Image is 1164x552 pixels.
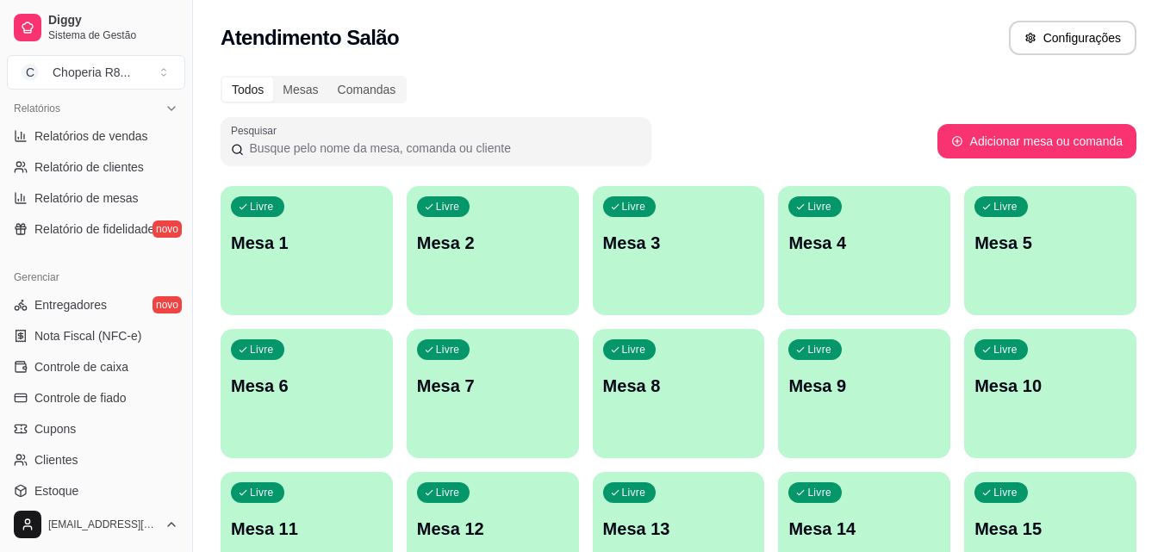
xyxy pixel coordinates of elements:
[7,122,185,150] a: Relatórios de vendas
[48,28,178,42] span: Sistema de Gestão
[7,384,185,412] a: Controle de fiado
[993,486,1018,499] p: Livre
[964,186,1136,315] button: LivreMesa 5
[788,374,940,398] p: Mesa 9
[22,64,39,81] span: C
[250,343,274,357] p: Livre
[221,329,393,458] button: LivreMesa 6
[231,123,283,138] label: Pesquisar
[34,220,154,238] span: Relatório de fidelidade
[231,517,383,541] p: Mesa 11
[34,358,128,375] span: Controle de caixa
[34,327,141,344] span: Nota Fiscal (NFC-e)
[778,186,950,315] button: LivreMesa 4
[407,329,579,458] button: LivreMesa 7
[974,231,1126,255] p: Mesa 5
[436,200,460,214] p: Livre
[48,518,158,531] span: [EMAIL_ADDRESS][DOMAIN_NAME]
[34,482,78,499] span: Estoque
[7,322,185,350] a: Nota Fiscal (NFC-e)
[34,420,76,437] span: Cupons
[1009,21,1136,55] button: Configurações
[417,374,569,398] p: Mesa 7
[34,296,107,313] span: Entregadores
[48,13,178,28] span: Diggy
[807,200,831,214] p: Livre
[7,353,185,381] a: Controle de caixa
[34,451,78,468] span: Clientes
[593,329,765,458] button: LivreMesa 8
[937,124,1136,158] button: Adicionar mesa ou comanda
[993,343,1018,357] p: Livre
[14,102,60,115] span: Relatórios
[7,55,185,90] button: Select a team
[807,343,831,357] p: Livre
[807,486,831,499] p: Livre
[34,158,144,176] span: Relatório de clientes
[222,78,273,102] div: Todos
[603,517,755,541] p: Mesa 13
[7,291,185,319] a: Entregadoresnovo
[622,486,646,499] p: Livre
[974,517,1126,541] p: Mesa 15
[964,329,1136,458] button: LivreMesa 10
[328,78,406,102] div: Comandas
[7,415,185,443] a: Cupons
[593,186,765,315] button: LivreMesa 3
[436,486,460,499] p: Livre
[622,200,646,214] p: Livre
[7,264,185,291] div: Gerenciar
[417,517,569,541] p: Mesa 12
[221,24,399,52] h2: Atendimento Salão
[622,343,646,357] p: Livre
[221,186,393,315] button: LivreMesa 1
[603,231,755,255] p: Mesa 3
[53,64,130,81] div: Choperia R8 ...
[273,78,327,102] div: Mesas
[407,186,579,315] button: LivreMesa 2
[436,343,460,357] p: Livre
[34,127,148,145] span: Relatórios de vendas
[603,374,755,398] p: Mesa 8
[250,486,274,499] p: Livre
[244,140,641,157] input: Pesquisar
[34,189,139,207] span: Relatório de mesas
[7,446,185,474] a: Clientes
[7,153,185,181] a: Relatório de clientes
[250,200,274,214] p: Livre
[7,477,185,505] a: Estoque
[231,374,383,398] p: Mesa 6
[417,231,569,255] p: Mesa 2
[993,200,1018,214] p: Livre
[778,329,950,458] button: LivreMesa 9
[974,374,1126,398] p: Mesa 10
[34,389,127,406] span: Controle de fiado
[7,215,185,243] a: Relatório de fidelidadenovo
[7,184,185,212] a: Relatório de mesas
[788,517,940,541] p: Mesa 14
[7,7,185,48] a: DiggySistema de Gestão
[788,231,940,255] p: Mesa 4
[231,231,383,255] p: Mesa 1
[7,504,185,545] button: [EMAIL_ADDRESS][DOMAIN_NAME]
